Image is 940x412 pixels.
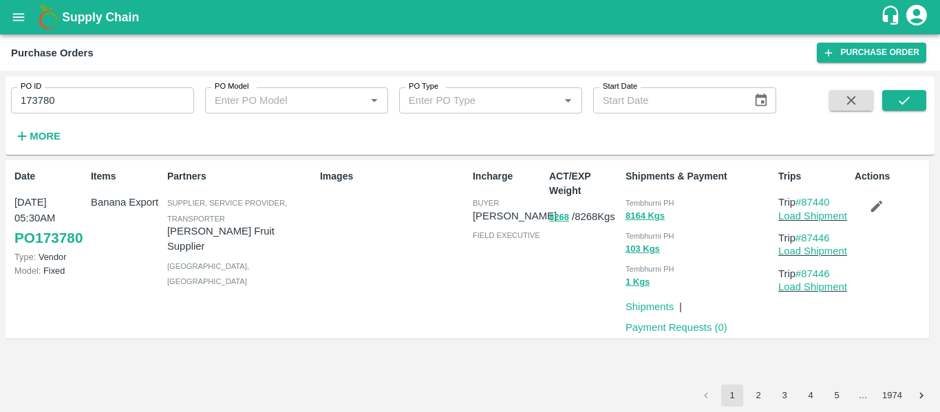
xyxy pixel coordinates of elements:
[167,224,314,254] p: [PERSON_NAME] Fruit Supplier
[409,81,438,92] label: PO Type
[34,3,62,31] img: logo
[904,3,929,32] div: account of current user
[21,81,41,92] label: PO ID
[549,210,569,226] button: 8268
[778,266,849,281] p: Trip
[626,169,773,184] p: Shipments & Payment
[778,281,847,292] a: Load Shipment
[626,199,674,207] span: Tembhurni PH
[559,91,577,109] button: Open
[626,208,665,224] button: 8164 Kgs
[30,131,61,142] strong: More
[795,268,830,279] a: #87446
[11,124,64,148] button: More
[880,5,904,30] div: customer-support
[826,384,848,406] button: Go to page 5
[693,384,934,406] nav: pagination navigation
[795,232,830,243] a: #87446
[91,195,162,210] p: Banana Export
[14,226,83,250] a: PO173780
[778,246,847,257] a: Load Shipment
[855,169,926,184] p: Actions
[320,169,467,184] p: Images
[852,389,874,402] div: …
[748,87,774,113] button: Choose date
[773,384,795,406] button: Go to page 3
[800,384,822,406] button: Go to page 4
[215,81,249,92] label: PO Model
[14,250,85,263] p: Vendor
[473,208,557,224] p: [PERSON_NAME]
[3,1,34,33] button: open drawer
[14,195,85,226] p: [DATE] 05:30AM
[209,91,343,109] input: Enter PO Model
[778,169,849,184] p: Trips
[473,169,544,184] p: Incharge
[11,87,194,113] input: Enter PO ID
[747,384,769,406] button: Go to page 2
[14,265,41,276] span: Model:
[62,10,139,24] b: Supply Chain
[14,252,36,262] span: Type:
[721,384,743,406] button: page 1
[14,169,85,184] p: Date
[626,322,727,333] a: Payment Requests (0)
[473,231,540,239] span: field executive
[795,197,830,208] a: #87440
[778,210,847,221] a: Load Shipment
[549,209,620,225] p: / 8268 Kgs
[403,91,537,109] input: Enter PO Type
[817,43,926,63] a: Purchase Order
[167,199,287,222] span: Supplier, Service Provider, Transporter
[549,169,620,198] p: ACT/EXP Weight
[167,262,249,285] span: [GEOGRAPHIC_DATA] , [GEOGRAPHIC_DATA]
[626,241,660,257] button: 103 Kgs
[593,87,743,113] input: Start Date
[473,199,499,207] span: buyer
[603,81,637,92] label: Start Date
[167,169,314,184] p: Partners
[878,384,906,406] button: Go to page 1974
[91,169,162,184] p: Items
[626,265,674,273] span: Tembhurni PH
[626,232,674,240] span: Tembhurni PH
[778,195,849,210] p: Trip
[626,301,674,312] a: Shipments
[62,8,880,27] a: Supply Chain
[11,44,94,62] div: Purchase Orders
[14,264,85,277] p: Fixed
[674,294,682,314] div: |
[910,384,932,406] button: Go to next page
[365,91,383,109] button: Open
[778,230,849,246] p: Trip
[626,274,650,290] button: 1 Kgs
